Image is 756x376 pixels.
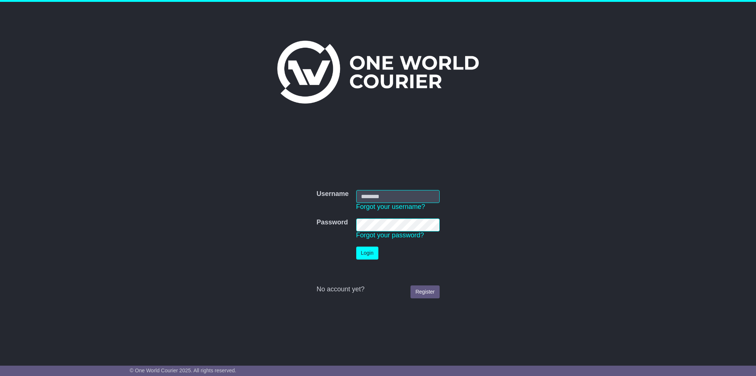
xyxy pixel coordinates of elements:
[356,247,378,260] button: Login
[277,41,479,104] img: One World
[356,231,424,239] a: Forgot your password?
[316,285,439,294] div: No account yet?
[410,285,439,298] a: Register
[130,367,236,373] span: © One World Courier 2025. All rights reserved.
[356,203,425,210] a: Forgot your username?
[316,190,348,198] label: Username
[316,219,348,227] label: Password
